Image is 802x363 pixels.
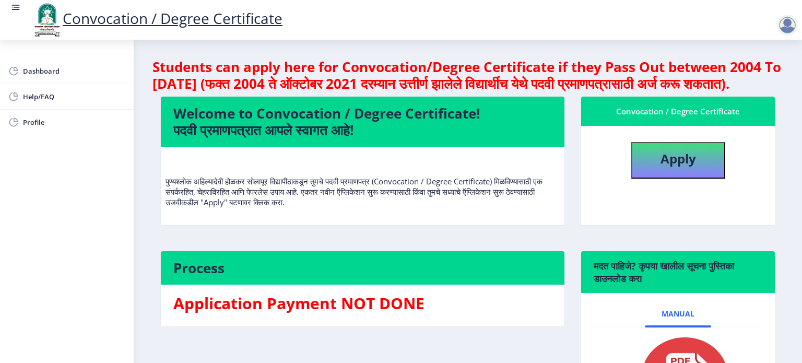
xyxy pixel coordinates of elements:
h6: मदत पाहिजे? कृपया खालील सूचना पुस्तिका डाउनलोड करा [594,260,762,285]
a: Manual [645,301,711,326]
span: Profile [23,116,125,128]
b: Apply [661,150,696,167]
h4: Process [173,260,552,276]
span: Manual [662,310,694,318]
button: Apply [631,142,725,179]
a: Convocation / Degree Certificate [31,8,282,28]
img: logo [31,2,63,38]
h3: Application Payment NOT DONE [173,293,552,314]
div: Convocation / Degree Certificate [594,105,762,118]
h4: Students can apply here for Convocation/Degree Certificate if they Pass Out between 2004 To [DATE... [152,58,783,92]
span: Help/FAQ [23,90,125,103]
p: पुण्यश्लोक अहिल्यादेवी होळकर सोलापूर विद्यापीठाकडून तुमचे पदवी प्रमाणपत्र (Convocation / Degree C... [166,155,560,207]
span: Dashboard [23,65,125,77]
h4: Welcome to Convocation / Degree Certificate! पदवी प्रमाणपत्रात आपले स्वागत आहे! [173,105,552,138]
